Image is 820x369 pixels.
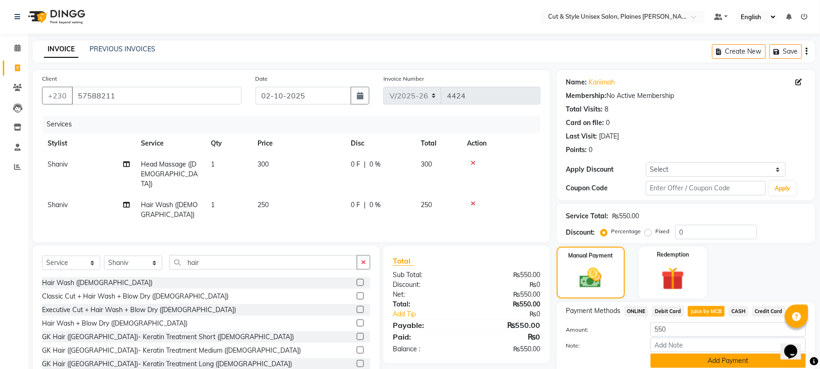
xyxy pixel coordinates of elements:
div: Membership: [566,91,607,101]
button: Apply [770,181,796,195]
div: [DATE] [599,132,619,141]
div: GK Hair ([GEOGRAPHIC_DATA])- Keratin Treatment Long ([DEMOGRAPHIC_DATA]) [42,359,292,369]
div: Sub Total: [386,270,466,280]
span: 0 F [351,200,360,210]
label: Client [42,75,57,83]
span: 1 [211,160,215,168]
div: Executive Cut + Hair Wash + Blow Dry ([DEMOGRAPHIC_DATA]) [42,305,236,315]
div: Card on file: [566,118,605,128]
label: Invoice Number [383,75,424,83]
span: Head Massage ([DEMOGRAPHIC_DATA]) [141,160,198,188]
th: Qty [205,133,252,154]
span: Payment Methods [566,306,621,316]
div: No Active Membership [566,91,806,101]
div: GK Hair ([GEOGRAPHIC_DATA])- Keratin Treatment Medium ([DEMOGRAPHIC_DATA]) [42,346,301,355]
span: 300 [257,160,269,168]
div: Apply Discount [566,165,646,174]
div: Discount: [386,280,466,290]
div: ₨550.00 [612,211,639,221]
span: Juice by MCB [688,306,725,317]
label: Percentage [612,227,641,236]
div: Paid: [386,331,466,342]
th: Price [252,133,345,154]
a: Kariimah [589,77,615,87]
iframe: chat widget [781,332,811,360]
div: Discount: [566,228,595,237]
div: Balance : [386,344,466,354]
button: +230 [42,87,73,104]
span: ONLINE [625,306,649,317]
input: Amount [651,322,806,337]
div: ₨550.00 [466,320,547,331]
div: Total Visits: [566,104,603,114]
label: Fixed [656,227,670,236]
span: | [364,160,366,169]
label: Manual Payment [569,251,613,260]
input: Add Note [651,338,806,352]
span: Total [393,256,414,266]
label: Note: [559,341,644,350]
a: PREVIOUS INVOICES [90,45,155,53]
div: Classic Cut + Hair Wash + Blow Dry ([DEMOGRAPHIC_DATA]) [42,292,229,301]
a: Add Tip [386,309,480,319]
span: Hair Wash ([DEMOGRAPHIC_DATA]) [141,201,198,219]
input: Search or Scan [169,255,357,270]
div: Hair Wash ([DEMOGRAPHIC_DATA]) [42,278,153,288]
th: Service [135,133,205,154]
label: Date [256,75,268,83]
div: ₨550.00 [466,299,547,309]
span: Debit Card [652,306,684,317]
span: Credit Card [752,306,786,317]
img: _cash.svg [573,265,609,291]
span: Shaniv [48,201,68,209]
img: logo [24,4,88,30]
div: ₨0 [466,331,547,342]
div: 8 [605,104,609,114]
input: Search by Name/Mobile/Email/Code [72,87,242,104]
button: Create New [712,44,766,59]
span: 0 F [351,160,360,169]
span: Shaniv [48,160,68,168]
span: 250 [421,201,432,209]
label: Redemption [657,251,689,259]
div: GK Hair ([GEOGRAPHIC_DATA])- Keratin Treatment Short ([DEMOGRAPHIC_DATA]) [42,332,294,342]
div: Coupon Code [566,183,646,193]
div: Last Visit: [566,132,598,141]
div: Total: [386,299,466,309]
div: 0 [606,118,610,128]
img: _gift.svg [654,265,692,293]
label: Amount: [559,326,644,334]
div: Hair Wash + Blow Dry ([DEMOGRAPHIC_DATA]) [42,319,188,328]
input: Enter Offer / Coupon Code [646,181,766,195]
div: Net: [386,290,466,299]
button: Add Payment [651,354,806,368]
span: 250 [257,201,269,209]
span: 0 % [369,200,381,210]
div: ₨550.00 [466,270,547,280]
div: ₨0 [466,280,547,290]
span: | [364,200,366,210]
div: Services [43,116,548,133]
div: ₨550.00 [466,290,547,299]
span: CASH [729,306,749,317]
th: Disc [345,133,415,154]
span: 1 [211,201,215,209]
div: ₨0 [480,309,547,319]
div: Points: [566,145,587,155]
div: Name: [566,77,587,87]
th: Stylist [42,133,135,154]
div: ₨550.00 [466,344,547,354]
a: INVOICE [44,41,78,58]
span: 300 [421,160,432,168]
div: 0 [589,145,593,155]
button: Save [770,44,802,59]
th: Total [415,133,462,154]
th: Action [462,133,541,154]
div: Payable: [386,320,466,331]
div: Service Total: [566,211,609,221]
span: 0 % [369,160,381,169]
